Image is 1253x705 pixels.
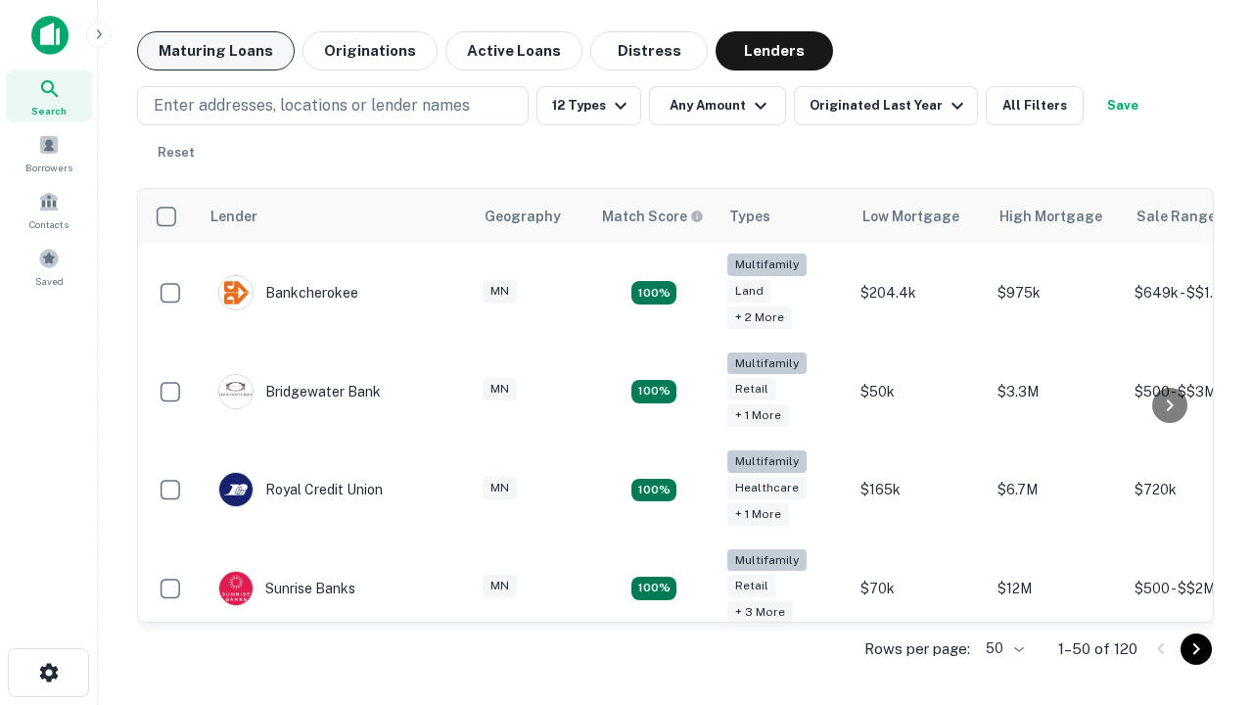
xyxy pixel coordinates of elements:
[862,205,959,228] div: Low Mortgage
[602,206,700,227] h6: Match Score
[631,577,676,600] div: Matching Properties: 30, hasApolloMatch: undefined
[590,31,708,70] button: Distress
[1137,205,1216,228] div: Sale Range
[810,94,969,117] div: Originated Last Year
[473,189,590,244] th: Geography
[145,133,208,172] button: Reset
[727,306,792,329] div: + 2 more
[218,374,381,409] div: Bridgewater Bank
[483,477,517,499] div: MN
[718,189,851,244] th: Types
[485,205,561,228] div: Geography
[210,205,257,228] div: Lender
[590,189,718,244] th: Capitalize uses an advanced AI algorithm to match your search with the best lender. The match sco...
[31,16,69,55] img: capitalize-icon.png
[631,479,676,502] div: Matching Properties: 18, hasApolloMatch: undefined
[851,343,988,442] td: $50k
[1155,486,1253,580] iframe: Chat Widget
[445,31,582,70] button: Active Loans
[999,205,1102,228] div: High Mortgage
[727,601,793,624] div: + 3 more
[219,572,253,605] img: picture
[199,189,473,244] th: Lender
[631,380,676,403] div: Matching Properties: 22, hasApolloMatch: undefined
[219,375,253,408] img: picture
[727,450,807,473] div: Multifamily
[988,441,1125,540] td: $6.7M
[1181,634,1212,665] button: Go to next page
[727,549,807,572] div: Multifamily
[6,126,92,179] a: Borrowers
[988,343,1125,442] td: $3.3M
[1058,637,1137,661] p: 1–50 of 120
[29,216,69,232] span: Contacts
[978,634,1027,663] div: 50
[727,254,807,276] div: Multifamily
[851,441,988,540] td: $165k
[536,86,641,125] button: 12 Types
[864,637,970,661] p: Rows per page:
[729,205,770,228] div: Types
[483,575,517,597] div: MN
[631,281,676,305] div: Matching Properties: 19, hasApolloMatch: undefined
[988,244,1125,343] td: $975k
[31,103,67,118] span: Search
[727,503,789,526] div: + 1 more
[25,160,72,175] span: Borrowers
[219,473,253,506] img: picture
[716,31,833,70] button: Lenders
[602,206,704,227] div: Capitalize uses an advanced AI algorithm to match your search with the best lender. The match sco...
[727,280,771,303] div: Land
[851,244,988,343] td: $204.4k
[727,378,776,400] div: Retail
[154,94,470,117] p: Enter addresses, locations or lender names
[483,378,517,400] div: MN
[218,571,355,606] div: Sunrise Banks
[794,86,978,125] button: Originated Last Year
[35,273,64,289] span: Saved
[988,189,1125,244] th: High Mortgage
[302,31,438,70] button: Originations
[727,575,776,597] div: Retail
[218,472,383,507] div: Royal Credit Union
[727,477,807,499] div: Healthcare
[986,86,1084,125] button: All Filters
[851,189,988,244] th: Low Mortgage
[727,404,789,427] div: + 1 more
[218,275,358,310] div: Bankcherokee
[219,276,253,309] img: picture
[1091,86,1154,125] button: Save your search to get updates of matches that match your search criteria.
[137,31,295,70] button: Maturing Loans
[988,540,1125,638] td: $12M
[137,86,529,125] button: Enter addresses, locations or lender names
[6,70,92,122] a: Search
[851,540,988,638] td: $70k
[6,183,92,236] a: Contacts
[483,280,517,303] div: MN
[6,240,92,293] a: Saved
[727,352,807,375] div: Multifamily
[649,86,786,125] button: Any Amount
